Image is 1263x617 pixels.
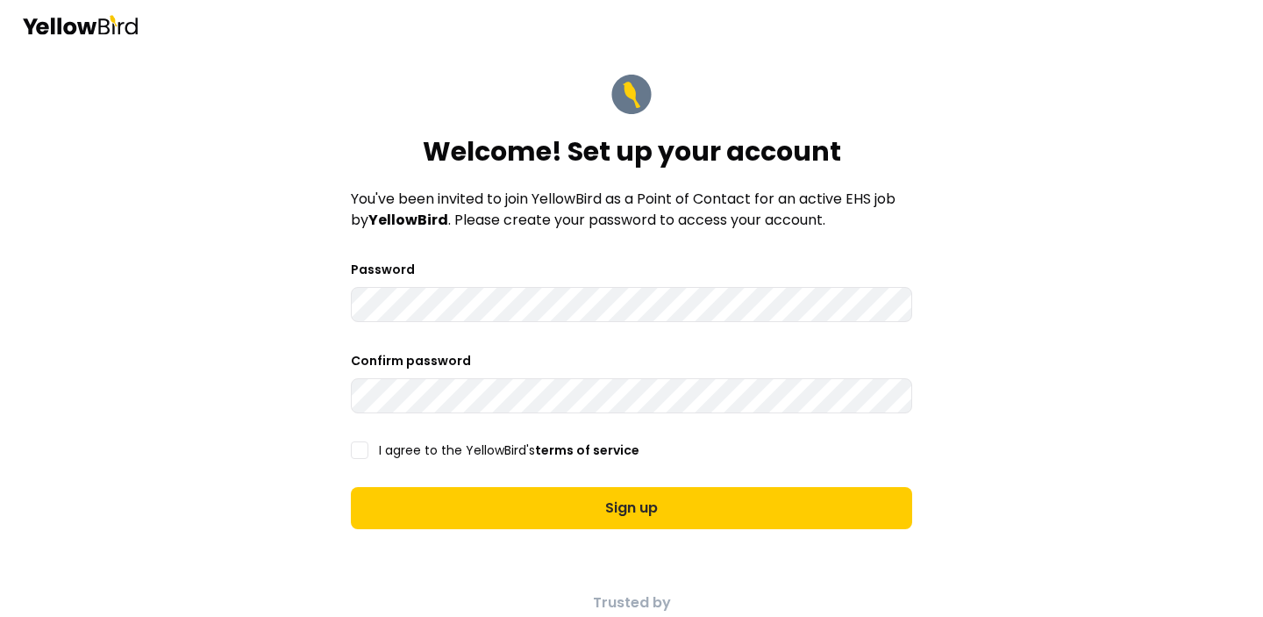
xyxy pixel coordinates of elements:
[535,441,639,459] a: terms of service
[351,261,415,278] label: Password
[351,189,912,231] p: You've been invited to join YellowBird as a Point of Contact for an active EHS job by . Please cr...
[337,592,926,613] p: Trusted by
[351,352,471,369] label: Confirm password
[423,136,841,168] h1: Welcome! Set up your account
[351,487,912,529] button: Sign up
[368,210,448,230] strong: YellowBird
[379,444,639,456] label: I agree to the YellowBird's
